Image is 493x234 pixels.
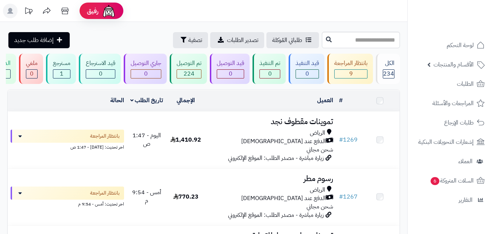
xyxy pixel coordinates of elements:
span: # [339,135,343,144]
span: 0 [305,69,309,78]
div: مسترجع [53,59,70,68]
span: # [339,192,343,201]
button: تصفية [173,32,208,48]
span: اليوم - 1:47 ص [132,131,161,148]
span: الرياض [310,186,325,194]
a: المراجعات والأسئلة [412,95,489,112]
a: إشعارات التحويلات البنكية [412,133,489,151]
div: 9 [335,70,367,78]
span: الأقسام والمنتجات [434,60,474,70]
a: العملاء [412,153,489,170]
div: تم التوصيل [177,59,201,68]
span: 6 [431,177,439,185]
span: طلبات الإرجاع [444,118,474,128]
span: الدفع عند [DEMOGRAPHIC_DATA] [241,194,326,203]
div: 0 [26,70,37,78]
div: اخر تحديث: أمس - 9:54 م [11,200,124,207]
span: لوحة التحكم [447,40,474,50]
span: 1,410.92 [170,135,201,144]
div: 0 [131,70,161,78]
div: قيد التوصيل [217,59,244,68]
a: الطلبات [412,75,489,93]
a: إضافة طلب جديد [8,32,70,48]
a: طلباتي المُوكلة [266,32,319,48]
a: السلات المتروكة6 [412,172,489,189]
h3: رسوم مطر [208,174,333,183]
span: أمس - 9:54 م [132,188,161,205]
a: مسترجع 1 [45,54,77,84]
a: تصدير الطلبات [210,32,264,48]
a: # [339,96,343,105]
span: التقارير [459,195,473,205]
span: الدفع عند [DEMOGRAPHIC_DATA] [241,137,326,146]
div: تم التنفيذ [259,59,280,68]
div: بانتظار المراجعة [334,59,367,68]
a: ملغي 0 [18,54,45,84]
span: بانتظار المراجعة [90,133,120,140]
span: 224 [184,69,194,78]
span: طلباتي المُوكلة [272,36,302,45]
span: الطلبات [457,79,474,89]
div: قيد الاسترجاع [86,59,115,68]
span: 770.23 [173,192,199,201]
div: جاري التوصيل [131,59,161,68]
a: بانتظار المراجعة 9 [326,54,374,84]
span: إضافة طلب جديد [14,36,54,45]
img: ai-face.png [101,4,116,18]
span: الرياض [310,129,325,137]
a: #1269 [339,135,358,144]
a: قيد التنفيذ 0 [287,54,326,84]
span: تصفية [188,36,202,45]
span: المراجعات والأسئلة [432,98,474,108]
span: 0 [30,69,34,78]
span: تصدير الطلبات [227,36,258,45]
span: 0 [229,69,232,78]
span: زيارة مباشرة - مصدر الطلب: الموقع الإلكتروني [228,211,324,219]
span: 1 [60,69,63,78]
div: قيد التنفيذ [296,59,319,68]
span: 0 [144,69,148,78]
span: بانتظار المراجعة [90,189,120,197]
div: 0 [86,70,115,78]
a: طلبات الإرجاع [412,114,489,131]
span: شحن مجاني [307,202,333,211]
a: قيد الاسترجاع 0 [77,54,122,84]
span: 0 [268,69,272,78]
a: تم التنفيذ 0 [251,54,287,84]
span: 0 [99,69,103,78]
span: العملاء [458,156,473,166]
a: الإجمالي [177,96,195,105]
div: ملغي [26,59,38,68]
a: جاري التوصيل 0 [122,54,168,84]
div: 224 [177,70,201,78]
span: 9 [349,69,353,78]
h3: تموينات مقطوف نجد [208,118,333,126]
span: السلات المتروكة [430,176,474,186]
span: إشعارات التحويلات البنكية [418,137,474,147]
span: رفيق [87,7,99,15]
div: 0 [217,70,244,78]
a: العميل [317,96,333,105]
span: 234 [383,69,394,78]
a: تحديثات المنصة [19,4,38,20]
span: زيارة مباشرة - مصدر الطلب: الموقع الإلكتروني [228,154,324,162]
a: التقارير [412,191,489,209]
div: 0 [296,70,319,78]
a: الحالة [110,96,124,105]
span: شحن مجاني [307,145,333,154]
div: الكل [383,59,394,68]
div: اخر تحديث: [DATE] - 1:47 ص [11,143,124,150]
a: الكل234 [374,54,401,84]
div: 1 [53,70,70,78]
a: تاريخ الطلب [130,96,163,105]
div: 0 [260,70,280,78]
a: لوحة التحكم [412,37,489,54]
img: logo-2.png [443,20,486,36]
a: قيد التوصيل 0 [208,54,251,84]
a: #1267 [339,192,358,201]
a: تم التوصيل 224 [168,54,208,84]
